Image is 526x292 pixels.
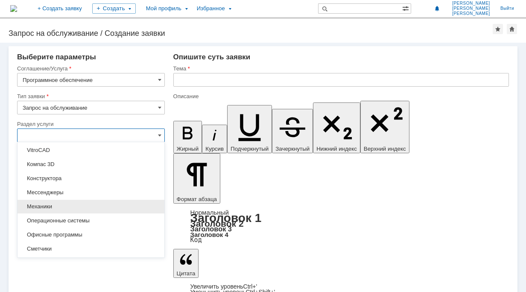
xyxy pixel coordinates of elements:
[23,175,159,182] span: Конструктора
[452,6,490,11] span: [PERSON_NAME]
[23,189,159,196] span: Мессенджеры
[17,53,96,61] span: Выберите параметры
[92,3,136,14] div: Создать
[493,24,503,34] div: Добавить в избранное
[10,5,17,12] img: logo
[177,270,196,277] span: Цитата
[23,245,159,252] span: Сметчики
[272,109,313,153] button: Зачеркнутый
[364,146,406,152] span: Верхний индекс
[23,161,159,168] span: Компас 3D
[17,121,163,127] div: Раздел услуги
[205,146,224,152] span: Курсив
[173,153,220,204] button: Формат абзаца
[190,211,262,225] a: Заголовок 1
[402,4,411,12] span: Расширенный поиск
[173,66,507,71] div: Тема
[190,236,202,244] a: Код
[313,102,360,153] button: Нижний индекс
[452,11,490,16] span: [PERSON_NAME]
[9,29,493,38] div: Запрос на обслуживание / Создание заявки
[190,225,232,233] a: Заголовок 3
[231,146,269,152] span: Подчеркнутый
[173,53,251,61] span: Опишите суть заявки
[190,219,244,228] a: Заголовок 2
[190,209,229,216] a: Нормальный
[23,203,159,210] span: Механики
[202,125,227,153] button: Курсив
[17,93,163,99] div: Тип заявки
[190,283,257,290] a: Increase
[275,146,310,152] span: Зачеркнутый
[316,146,357,152] span: Нижний индекс
[23,147,159,154] span: VitroCAD
[173,121,202,153] button: Жирный
[173,210,509,243] div: Формат абзаца
[177,196,217,202] span: Формат абзаца
[23,231,159,238] span: Офисные программы
[10,5,17,12] a: Перейти на домашнюю страницу
[23,217,159,224] span: Операционные системы
[507,24,517,34] div: Сделать домашней страницей
[227,105,272,153] button: Подчеркнутый
[17,66,163,71] div: Соглашение/Услуга
[173,249,199,278] button: Цитата
[360,101,409,153] button: Верхний индекс
[177,146,199,152] span: Жирный
[173,93,507,99] div: Описание
[190,231,228,238] a: Заголовок 4
[452,1,490,6] span: [PERSON_NAME]
[243,283,257,290] span: Ctrl+'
